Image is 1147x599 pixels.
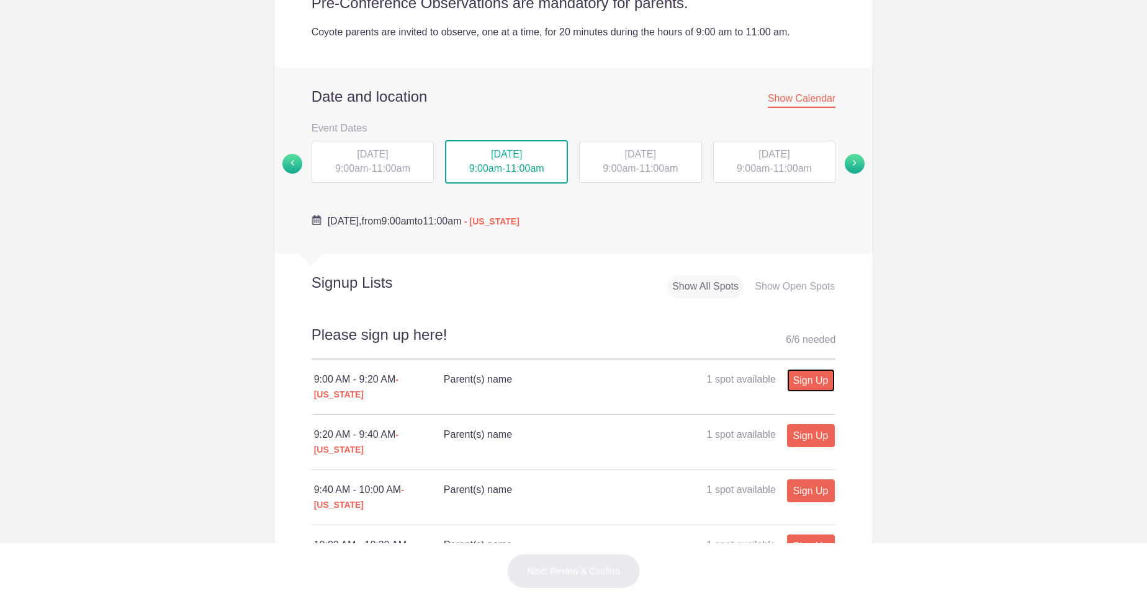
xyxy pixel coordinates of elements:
span: 11:00am [372,163,410,174]
div: Show Open Spots [750,275,840,298]
div: 10:00 AM - 10:20 AM [314,538,444,567]
div: 9:20 AM - 9:40 AM [314,427,444,457]
span: 11:00am [773,163,812,174]
div: 6 6 needed [786,331,835,349]
div: - [445,140,568,184]
h2: Signup Lists [274,273,474,292]
h4: Parent(s) name [444,538,639,552]
span: 1 spot available [707,484,776,495]
span: / [791,334,794,345]
button: Next: Review & Confirm [507,554,641,588]
span: - [US_STATE] [314,540,410,565]
a: Sign Up [787,424,835,447]
button: [DATE] 9:00am-11:00am [713,140,837,184]
span: 9:00am [335,163,368,174]
button: [DATE] 9:00am-11:00am [578,140,703,184]
span: [DATE], [328,216,362,226]
a: Sign Up [787,479,835,502]
span: 11:00am [423,216,461,226]
div: - [713,141,836,183]
span: [DATE] [491,149,522,159]
h4: Parent(s) name [444,482,639,497]
div: Show All Spots [667,275,744,298]
div: 9:40 AM - 10:00 AM [314,482,444,512]
h3: Event Dates [312,118,836,137]
span: 11:00am [505,163,544,174]
span: - [US_STATE] [314,485,404,510]
span: from to [328,216,520,226]
div: - [579,141,702,183]
span: 9:00am [469,163,502,174]
button: [DATE] 9:00am-11:00am [444,140,569,184]
h2: Please sign up here! [312,324,836,360]
span: 1 spot available [707,539,776,550]
span: 1 spot available [707,429,776,440]
div: 9:00 AM - 9:20 AM [314,372,444,402]
div: Coyote parents are invited to observe, one at a time, for 20 minutes during the hours of 9:00 am ... [312,25,836,40]
span: 9:00am [737,163,770,174]
span: Show Calendar [768,93,835,108]
h4: Parent(s) name [444,427,639,442]
div: - [312,141,434,183]
img: Cal purple [312,215,322,225]
button: [DATE] 9:00am-11:00am [311,140,435,184]
span: - [US_STATE] [314,375,398,399]
span: - [US_STATE] [464,216,520,226]
a: Sign Up [787,369,835,392]
h4: Parent(s) name [444,372,639,387]
span: [DATE] [758,149,789,159]
span: [DATE] [625,149,656,159]
h2: Date and location [312,87,836,106]
span: 9:00am [603,163,636,174]
span: 9:00am [381,216,414,226]
span: 11:00am [639,163,678,174]
a: Sign Up [787,535,835,557]
span: 1 spot available [707,374,776,384]
span: [DATE] [357,149,388,159]
span: - [US_STATE] [314,430,398,455]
